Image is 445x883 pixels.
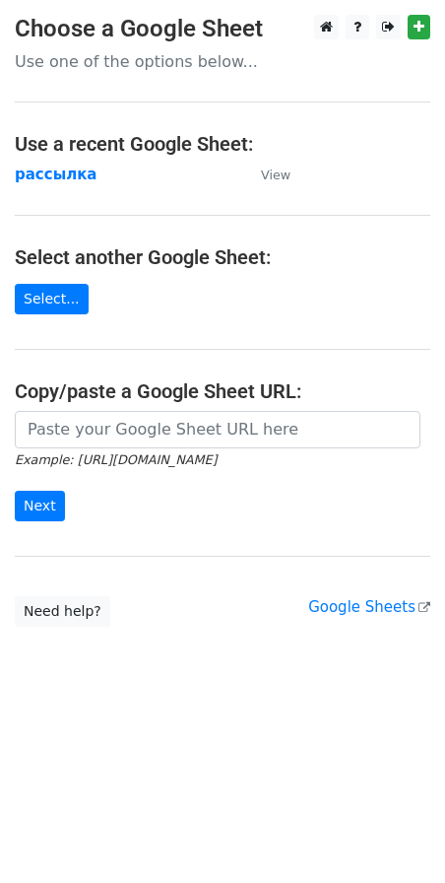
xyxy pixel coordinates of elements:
[15,284,89,314] a: Select...
[15,491,65,521] input: Next
[15,132,430,156] h4: Use a recent Google Sheet:
[15,15,430,43] h3: Choose a Google Sheet
[15,411,420,448] input: Paste your Google Sheet URL here
[241,166,290,183] a: View
[15,596,110,627] a: Need help?
[15,51,430,72] p: Use one of the options below...
[308,598,430,616] a: Google Sheets
[15,452,217,467] small: Example: [URL][DOMAIN_NAME]
[15,166,97,183] a: рассылка
[261,168,290,182] small: View
[15,379,430,403] h4: Copy/paste a Google Sheet URL:
[15,245,430,269] h4: Select another Google Sheet:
